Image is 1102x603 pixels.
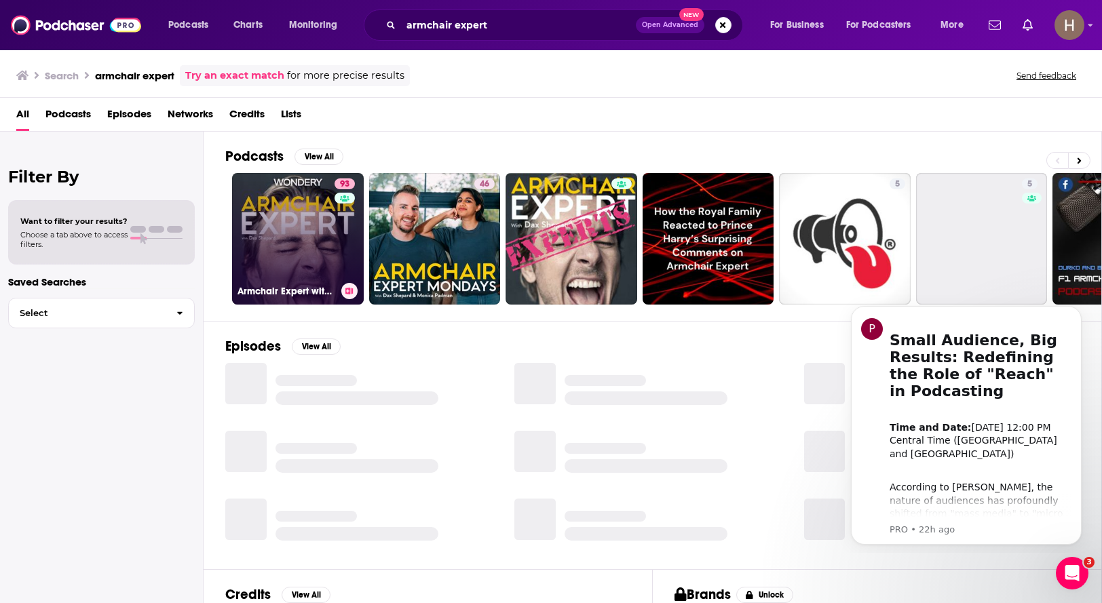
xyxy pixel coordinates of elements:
[1027,178,1032,191] span: 5
[233,16,263,35] span: Charts
[1017,14,1038,37] a: Show notifications dropdown
[401,14,636,36] input: Search podcasts, credits, & more...
[294,149,343,165] button: View All
[983,14,1006,37] a: Show notifications dropdown
[16,103,29,131] a: All
[1054,10,1084,40] span: Logged in as hpoole
[642,22,698,28] span: Open Advanced
[761,14,841,36] button: open menu
[770,16,824,35] span: For Business
[9,309,166,317] span: Select
[225,338,281,355] h2: Episodes
[287,68,404,83] span: for more precise results
[232,173,364,305] a: 93Armchair Expert with [PERSON_NAME]
[895,178,900,191] span: 5
[377,9,756,41] div: Search podcasts, credits, & more...
[225,586,271,603] h2: Credits
[45,69,79,82] h3: Search
[289,16,337,35] span: Monitoring
[280,14,355,36] button: open menu
[45,103,91,131] a: Podcasts
[237,286,336,297] h3: Armchair Expert with [PERSON_NAME]
[335,178,355,189] a: 93
[229,103,265,131] a: Credits
[1056,557,1088,589] iframe: Intercom live chat
[837,14,931,36] button: open menu
[159,14,226,36] button: open menu
[636,17,704,33] button: Open AdvancedNew
[185,68,284,83] a: Try an exact match
[480,178,489,191] span: 46
[846,16,911,35] span: For Podcasters
[107,103,151,131] a: Episodes
[779,173,911,305] a: 5
[20,216,128,226] span: Want to filter your results?
[168,103,213,131] a: Networks
[8,298,195,328] button: Select
[931,14,981,36] button: open menu
[1054,10,1084,40] img: User Profile
[8,275,195,288] p: Saved Searches
[225,148,284,165] h2: Podcasts
[679,8,704,21] span: New
[890,178,905,189] a: 5
[225,148,343,165] a: PodcastsView All
[292,338,341,355] button: View All
[474,178,495,189] a: 46
[282,587,330,603] button: View All
[940,16,964,35] span: More
[20,230,128,249] span: Choose a tab above to access filters.
[831,294,1102,553] iframe: Intercom notifications message
[281,103,301,131] a: Lists
[225,338,341,355] a: EpisodesView All
[916,173,1048,305] a: 5
[369,173,501,305] a: 46
[225,14,271,36] a: Charts
[674,586,731,603] h2: Brands
[1084,557,1095,568] span: 3
[8,167,195,187] h2: Filter By
[95,69,174,82] h3: armchair expert
[1012,70,1080,81] button: Send feedback
[225,586,330,603] a: CreditsView All
[736,587,794,603] button: Unlock
[11,12,141,38] img: Podchaser - Follow, Share and Rate Podcasts
[1022,178,1038,189] a: 5
[1054,10,1084,40] button: Show profile menu
[168,16,208,35] span: Podcasts
[340,178,349,191] span: 93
